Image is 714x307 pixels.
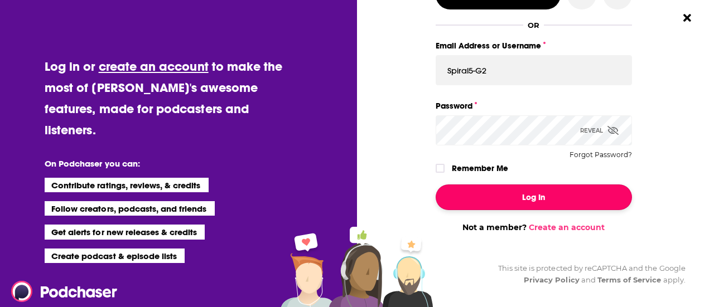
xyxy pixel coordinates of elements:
[597,275,662,284] a: Terms of Service
[436,222,632,232] div: Not a member?
[436,38,632,53] label: Email Address or Username
[45,178,209,192] li: Contribute ratings, reviews, & credits
[45,248,185,263] li: Create podcast & episode lists
[452,161,508,176] label: Remember Me
[529,222,605,232] a: Create an account
[45,225,205,239] li: Get alerts for new releases & credits
[45,201,215,216] li: Follow creators, podcasts, and friends
[570,151,632,159] button: Forgot Password?
[11,281,118,302] img: Podchaser - Follow, Share and Rate Podcasts
[99,59,209,74] a: create an account
[677,7,698,28] button: Close Button
[436,55,632,85] input: Email Address or Username
[11,281,109,302] a: Podchaser - Follow, Share and Rate Podcasts
[580,115,619,145] div: Reveal
[528,21,539,30] div: OR
[436,99,632,113] label: Password
[45,158,268,169] li: On Podchaser you can:
[489,262,686,286] div: This site is protected by reCAPTCHA and the Google and apply.
[524,275,580,284] a: Privacy Policy
[436,184,632,210] button: Log In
